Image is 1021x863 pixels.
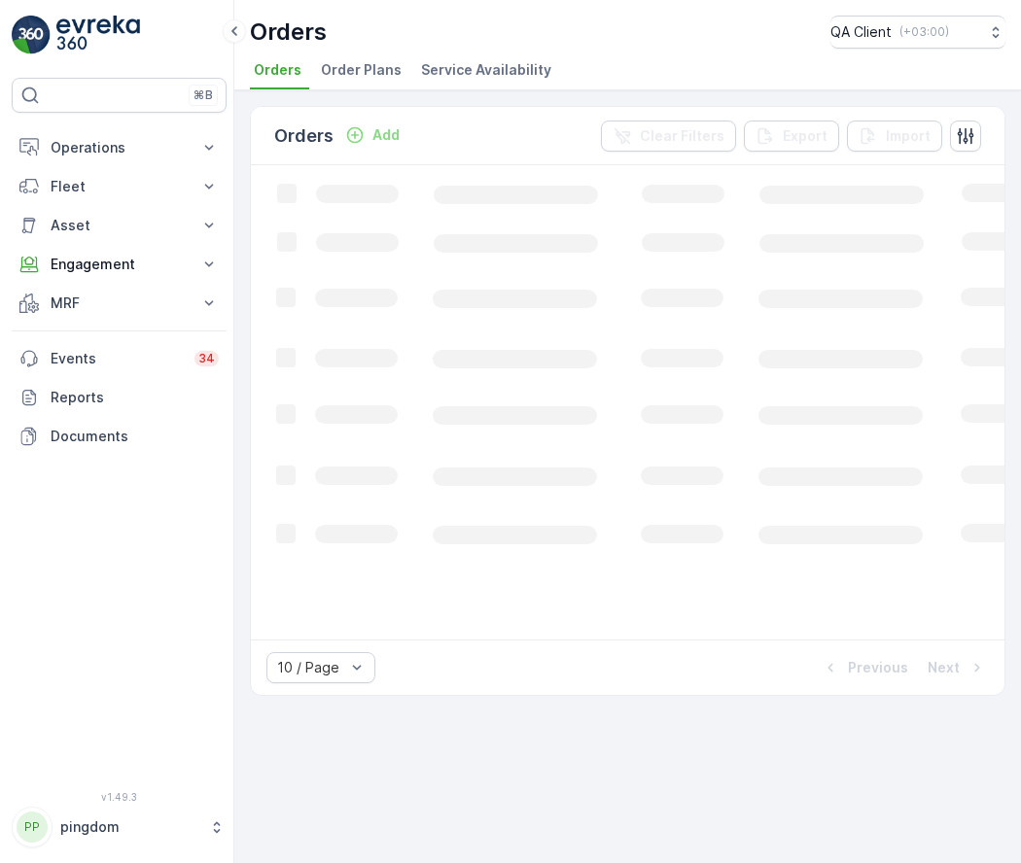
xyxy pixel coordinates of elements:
[12,167,227,206] button: Fleet
[254,60,301,80] span: Orders
[12,128,227,167] button: Operations
[928,658,960,677] p: Next
[819,656,910,679] button: Previous
[51,138,188,157] p: Operations
[12,791,227,803] span: v 1.49.3
[744,121,839,152] button: Export
[337,123,407,147] button: Add
[274,122,334,150] p: Orders
[830,16,1005,49] button: QA Client(+03:00)
[51,388,219,407] p: Reports
[12,807,227,847] button: PPpingdom
[51,349,183,368] p: Events
[321,60,402,80] span: Order Plans
[250,17,327,48] p: Orders
[12,339,227,378] a: Events34
[194,87,213,103] p: ⌘B
[783,126,827,146] p: Export
[51,255,188,274] p: Engagement
[17,811,48,843] div: PP
[899,24,949,40] p: ( +03:00 )
[12,284,227,323] button: MRF
[51,427,219,446] p: Documents
[51,293,188,313] p: MRF
[926,656,989,679] button: Next
[372,125,400,145] p: Add
[847,121,942,152] button: Import
[12,245,227,284] button: Engagement
[12,206,227,245] button: Asset
[12,417,227,456] a: Documents
[12,378,227,417] a: Reports
[12,16,51,54] img: logo
[198,351,215,366] p: 34
[886,126,931,146] p: Import
[601,121,736,152] button: Clear Filters
[830,22,892,42] p: QA Client
[60,817,199,837] p: pingdom
[848,658,908,677] p: Previous
[51,216,188,235] p: Asset
[640,126,724,146] p: Clear Filters
[56,16,140,54] img: logo_light-DOdMpM7g.png
[51,177,188,196] p: Fleet
[421,60,551,80] span: Service Availability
